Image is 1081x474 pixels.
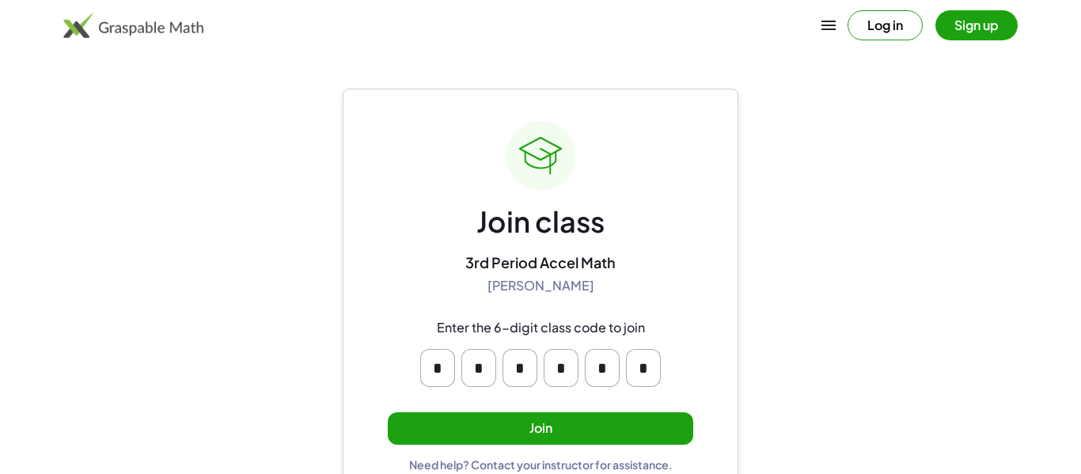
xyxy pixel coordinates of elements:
div: [PERSON_NAME] [487,278,594,294]
button: Sign up [935,10,1018,40]
div: 3rd Period Accel Math [465,253,616,271]
button: Log in [848,10,923,40]
button: Join [388,412,693,445]
div: Need help? Contact your instructor for assistance. [409,457,673,472]
div: Join class [476,203,605,241]
div: Enter the 6-digit class code to join [437,320,645,336]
